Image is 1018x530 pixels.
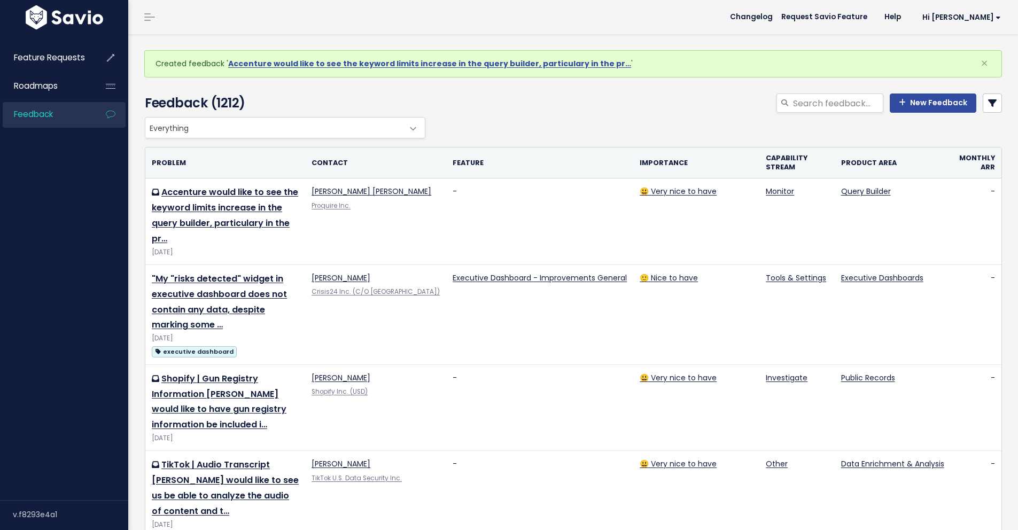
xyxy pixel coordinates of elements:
span: Everything [145,117,425,138]
a: 😃 Very nice to have [640,372,717,383]
span: Feedback [14,108,53,120]
a: Feature Requests [3,45,89,70]
a: executive dashboard [152,345,237,358]
a: "My "risks detected" widget in executive dashboard does not contain any data, despite marking some … [152,272,287,331]
a: Request Savio Feature [773,9,876,25]
a: [PERSON_NAME] [PERSON_NAME] [312,186,431,197]
th: Capability stream [759,147,834,178]
div: [DATE] [152,247,299,258]
a: Crisis24 Inc. (C/O [GEOGRAPHIC_DATA]) [312,287,440,296]
span: Feature Requests [14,52,85,63]
img: logo-white.9d6f32f41409.svg [23,5,106,29]
a: 🙂 Nice to have [640,272,698,283]
a: [PERSON_NAME] [312,372,370,383]
a: Accenture would like to see the keyword limits increase in the query builder, particulary in the pr… [152,186,298,244]
a: Roadmaps [3,74,89,98]
th: Contact [305,147,446,178]
a: Hi [PERSON_NAME] [910,9,1009,26]
span: Everything [145,118,403,138]
a: Public Records [841,372,895,383]
a: Shopify Inc. (USD) [312,387,368,396]
a: Proquire Inc. [312,201,351,210]
h4: Feedback (1212) [145,93,420,113]
th: Product Area [835,147,951,178]
td: - [446,178,633,265]
a: [PERSON_NAME] [312,272,370,283]
td: - [446,364,633,451]
span: Changelog [730,13,773,21]
span: Roadmaps [14,80,58,91]
a: Query Builder [841,186,891,197]
a: TikTok | Audio Transcript [PERSON_NAME] would like to see us be able to analyze the audio of cont... [152,458,299,517]
div: [DATE] [152,333,299,344]
span: executive dashboard [152,346,237,357]
a: Investigate [766,372,807,383]
th: Monthly ARR [951,147,1001,178]
th: Problem [145,147,305,178]
th: Importance [633,147,759,178]
a: 😃 Very nice to have [640,186,717,197]
a: Feedback [3,102,89,127]
span: Hi [PERSON_NAME] [922,13,1001,21]
a: Shopify | Gun Registry Information [PERSON_NAME] would like to have gun registry information be i... [152,372,286,431]
button: Close [970,51,999,76]
input: Search feedback... [792,93,883,113]
td: - [951,178,1001,265]
a: Data Enrichment & Analysis [841,458,944,469]
a: Accenture would like to see the keyword limits increase in the query builder, particulary in the pr… [228,58,631,69]
div: [DATE] [152,433,299,444]
a: 😃 Very nice to have [640,458,717,469]
div: Created feedback ' ' [144,50,1002,77]
span: × [981,54,988,72]
td: - [951,364,1001,451]
a: Executive Dashboards [841,272,923,283]
td: - [951,265,1001,365]
a: Executive Dashboard - Improvements General [453,272,627,283]
a: Help [876,9,910,25]
a: New Feedback [890,93,976,113]
a: TikTok U.S. Data Security Inc. [312,474,402,482]
a: Tools & Settings [766,272,826,283]
div: v.f8293e4a1 [13,501,128,528]
a: Monitor [766,186,794,197]
a: [PERSON_NAME] [312,458,370,469]
th: Feature [446,147,633,178]
a: Other [766,458,788,469]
